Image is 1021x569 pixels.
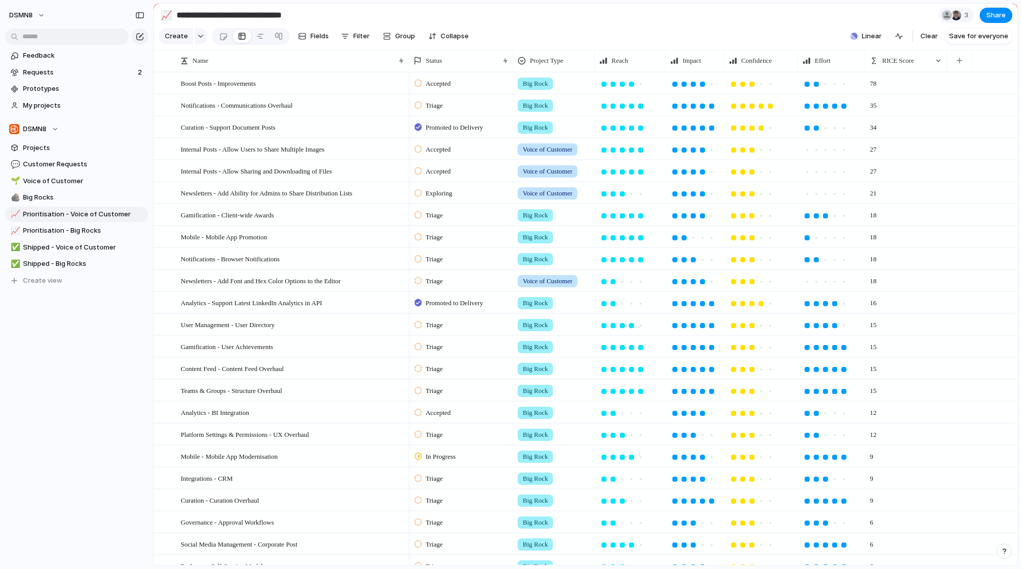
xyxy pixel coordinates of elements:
div: ✅ [11,258,18,270]
span: Feedback [23,51,144,61]
span: Triage [426,276,443,286]
span: Gamification - Client-wide Awards [181,209,274,220]
span: Collapse [441,31,469,41]
span: Curation - Curation Overhaul [181,494,259,506]
span: Triage [426,496,443,506]
span: 12 [866,402,881,418]
span: Big Rock [523,496,548,506]
span: Triage [426,517,443,528]
div: 🌱 [11,175,18,187]
span: Exploring [426,188,452,199]
span: Teams & Groups - Structure Overhaul [181,384,282,396]
span: Confidence [741,56,772,66]
span: Newsletters - Add Ability for Admins to Share Distribution Lists [181,187,352,199]
span: Big Rock [523,79,548,89]
a: Requests2 [5,65,148,80]
span: Reach [612,56,628,66]
button: 📈 [158,7,175,23]
span: 12 [866,424,881,440]
span: Big Rock [523,474,548,484]
div: ✅ [11,241,18,253]
span: 15 [866,358,881,374]
span: 15 [866,380,881,396]
span: Internal Posts - Allow Sharing and Downloading of Files [181,165,332,177]
span: Fields [310,31,329,41]
button: Group [378,28,420,44]
span: 27 [866,161,881,177]
span: Governance - Approval Workflows [181,516,274,528]
span: Big Rock [523,408,548,418]
span: Notifications - Communications Overhaul [181,99,293,111]
span: Big Rock [523,386,548,396]
span: Big Rocks [23,192,144,203]
span: Triage [426,210,443,220]
span: Gamification - User Achievements [181,340,273,352]
span: Promoted to Delivery [426,122,483,133]
span: 9 [866,490,878,506]
a: 💬Customer Requests [5,157,148,172]
span: Analytics - BI Integration [181,406,249,418]
span: Platform Settings & Permissions - UX Overhaul [181,428,309,440]
button: 📈 [9,226,19,236]
span: Big Rock [523,364,548,374]
span: Big Rock [523,254,548,264]
span: Prioritisation - Voice of Customer [23,209,144,219]
span: Triage [426,232,443,242]
span: Big Rock [523,539,548,550]
span: 16 [866,292,881,308]
a: 🪨Big Rocks [5,190,148,205]
button: Filter [337,28,374,44]
button: DSMN8 [5,7,51,23]
span: Linear [862,31,882,41]
a: Feedback [5,48,148,63]
span: Share [986,10,1006,20]
button: 🌱 [9,176,19,186]
a: ✅Shipped - Big Rocks [5,256,148,271]
button: DSMN8 [5,121,148,137]
a: Prototypes [5,81,148,96]
span: Big Rock [523,517,548,528]
button: 🪨 [9,192,19,203]
div: 📈 [161,8,172,22]
span: Triage [426,101,443,111]
button: ✅ [9,259,19,269]
span: Shipped - Big Rocks [23,259,144,269]
span: Big Rock [523,430,548,440]
button: Fields [294,28,333,44]
span: DSMN8 [9,10,33,20]
span: Triage [426,430,443,440]
a: My projects [5,98,148,113]
a: Projects [5,140,148,156]
span: Save for everyone [949,31,1008,41]
span: Triage [426,254,443,264]
span: Triage [426,386,443,396]
span: Big Rock [523,298,548,308]
span: Analytics - Support Latest LinkedIn Analytics in API [181,296,322,308]
span: Integrations - CRM [181,472,233,484]
span: Project Type [530,56,564,66]
span: Name [192,56,208,66]
span: Status [426,56,442,66]
a: 🌱Voice of Customer [5,174,148,189]
span: Mobile - Mobile App Promotion [181,231,267,242]
span: Triage [426,320,443,330]
span: 27 [866,139,881,155]
span: Effort [815,56,831,66]
span: In Progress [426,452,456,462]
span: 6 [866,512,878,528]
span: Big Rock [523,101,548,111]
span: Accepted [426,79,451,89]
span: Customer Requests [23,159,144,169]
span: Big Rock [523,122,548,133]
div: 🪨 [11,192,18,204]
span: Voice of Customer [523,188,572,199]
a: 📈Prioritisation - Big Rocks [5,223,148,238]
span: Big Rock [523,452,548,462]
button: Save for everyone [945,28,1012,44]
span: Content Feed - Content Feed Overhaul [181,362,284,374]
span: Prioritisation - Big Rocks [23,226,144,236]
span: Voice of Customer [23,176,144,186]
